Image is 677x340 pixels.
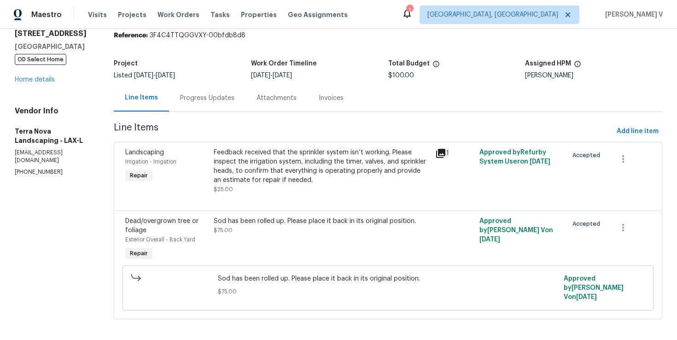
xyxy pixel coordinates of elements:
span: Repair [126,249,152,258]
h5: [GEOGRAPHIC_DATA] [15,42,92,51]
span: Tasks [210,12,230,18]
div: Line Items [125,93,158,102]
span: Sod has been rolled up. Please place it back in its original position. [218,274,558,283]
b: Reference: [114,32,148,39]
span: [DATE] [530,158,550,165]
div: [PERSON_NAME] [525,72,662,79]
span: Work Orders [158,10,199,19]
span: [DATE] [273,72,292,79]
span: $25.00 [214,187,233,192]
span: Landscaping [125,149,164,156]
div: Invoices [319,94,344,103]
span: Visits [88,10,107,19]
h5: Assigned HPM [525,60,571,67]
p: [PHONE_NUMBER] [15,168,92,176]
span: Maestro [31,10,62,19]
span: [DATE] [479,236,500,243]
h5: Work Order Timeline [251,60,317,67]
span: [PERSON_NAME] V [601,10,663,19]
span: Exterior Overall - Back Yard [125,237,195,242]
span: - [134,72,175,79]
span: [DATE] [134,72,153,79]
button: Add line item [613,123,662,140]
div: 1 [406,6,413,15]
span: [DATE] [156,72,175,79]
span: Projects [118,10,146,19]
span: Accepted [572,219,604,229]
span: $75.00 [218,287,558,296]
span: Line Items [114,123,613,140]
div: 3F4C4TTQGGVXY-00bfdb8d8 [114,31,662,40]
div: 1 [435,148,474,159]
span: Accepted [572,151,604,160]
span: Add line item [617,126,659,137]
span: Repair [126,171,152,180]
span: [GEOGRAPHIC_DATA], [GEOGRAPHIC_DATA] [427,10,558,19]
span: OD Select Home [15,54,66,65]
span: Approved by [PERSON_NAME] V on [479,218,553,243]
span: $100.00 [388,72,414,79]
a: Home details [15,76,55,83]
div: Progress Updates [180,94,234,103]
h5: Terra Nova Landscaping - LAX-L [15,127,92,145]
span: Irrigation - Irrigation [125,159,176,164]
div: Attachments [257,94,297,103]
div: Feedback received that the sprinkler system isn’t working. Please inspect the irrigation system, ... [214,148,429,185]
span: The hpm assigned to this work order. [574,60,581,72]
span: - [251,72,292,79]
span: [DATE] [576,294,597,300]
span: Approved by Refurby System User on [479,149,550,165]
div: Sod has been rolled up. Please place it back in its original position. [214,217,429,226]
span: Listed [114,72,175,79]
h5: Project [114,60,138,67]
span: Approved by [PERSON_NAME] V on [564,276,624,300]
span: Dead/overgrown tree or foliage [125,218,198,234]
span: [DATE] [251,72,270,79]
p: [EMAIL_ADDRESS][DOMAIN_NAME] [15,149,92,164]
h4: Vendor Info [15,106,92,116]
h2: [STREET_ADDRESS] [15,29,92,38]
span: Geo Assignments [288,10,348,19]
span: Properties [241,10,277,19]
span: The total cost of line items that have been proposed by Opendoor. This sum includes line items th... [432,60,440,72]
h5: Total Budget [388,60,430,67]
span: $75.00 [214,228,233,233]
